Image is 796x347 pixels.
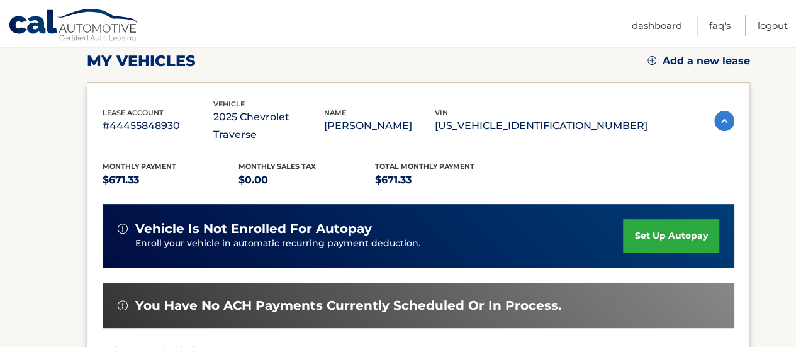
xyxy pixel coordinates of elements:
[87,52,196,71] h2: my vehicles
[8,8,140,45] a: Cal Automotive
[435,117,647,135] p: [US_VEHICLE_IDENTIFICATION_NUMBER]
[213,108,324,144] p: 2025 Chevrolet Traverse
[118,224,128,234] img: alert-white.svg
[375,162,474,171] span: Total Monthly Payment
[758,15,788,36] a: Logout
[135,237,624,251] p: Enroll your vehicle in automatic recurring payment deduction.
[709,15,731,36] a: FAQ's
[324,108,346,117] span: name
[238,162,316,171] span: Monthly sales Tax
[238,171,375,189] p: $0.00
[714,111,734,131] img: accordion-active.svg
[632,15,682,36] a: Dashboard
[324,117,435,135] p: [PERSON_NAME]
[375,171,512,189] p: $671.33
[647,56,656,65] img: add.svg
[103,108,164,117] span: lease account
[103,162,176,171] span: Monthly Payment
[135,298,561,314] span: You have no ACH payments currently scheduled or in process.
[213,100,245,108] span: vehicle
[135,221,372,237] span: vehicle is not enrolled for autopay
[647,55,750,67] a: Add a new lease
[118,300,128,310] img: alert-white.svg
[103,171,239,189] p: $671.33
[623,219,719,253] a: set up autopay
[435,108,448,117] span: vin
[103,117,213,135] p: #44455848930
